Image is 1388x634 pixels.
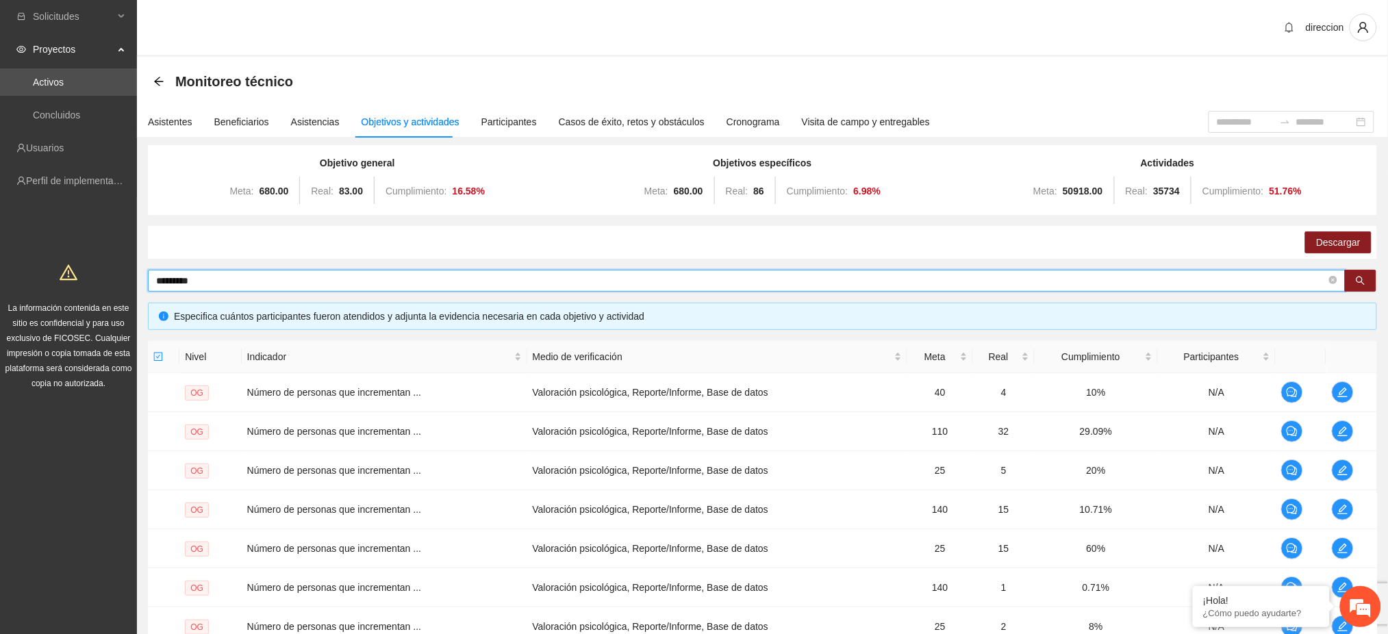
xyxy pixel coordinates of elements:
button: edit [1332,459,1354,481]
th: Indicador [242,341,527,373]
div: Back [153,76,164,88]
span: Indicador [247,349,512,364]
a: Perfil de implementadora [26,175,133,186]
span: Cumplimiento [1040,349,1142,364]
button: comment [1281,576,1303,598]
div: Asistencias [291,114,340,129]
span: Número de personas que incrementan ... [247,465,421,476]
span: Participantes [1163,349,1261,364]
div: Minimizar ventana de chat en vivo [225,7,257,40]
td: Valoración psicológica, Reporte/Informe, Base de datos [527,529,908,568]
strong: Actividades [1141,157,1195,168]
span: edit [1333,387,1353,398]
span: Número de personas que incrementan ... [247,582,421,593]
strong: Objetivos específicos [714,157,812,168]
span: edit [1333,504,1353,515]
div: Beneficiarios [214,114,269,129]
td: 60% [1035,529,1158,568]
span: OG [185,424,209,440]
button: comment [1281,420,1303,442]
span: Real: [726,186,748,196]
th: Medio de verificación [527,341,908,373]
textarea: Escriba su mensaje y pulse “Intro” [7,374,261,422]
td: N/A [1158,529,1276,568]
td: 32 [973,412,1035,451]
button: comment [1281,459,1303,481]
button: edit [1332,381,1354,403]
p: ¿Cómo puedo ayudarte? [1203,608,1320,618]
th: Nivel [179,341,241,373]
span: Cumplimiento: [1202,186,1263,196]
td: 140 [907,490,973,529]
td: N/A [1158,451,1276,490]
span: info-circle [159,312,168,321]
strong: Objetivo general [320,157,395,168]
button: bell [1278,16,1300,38]
a: Concluidos [33,110,80,121]
td: Valoración psicológica, Reporte/Informe, Base de datos [527,568,908,607]
span: Cumplimiento: [787,186,848,196]
span: Número de personas que incrementan ... [247,543,421,554]
button: comment [1281,381,1303,403]
span: close-circle [1329,276,1337,284]
span: Número de personas que incrementan ... [247,504,421,515]
a: Usuarios [26,142,64,153]
span: OG [185,464,209,479]
span: warning [60,264,77,281]
span: user [1350,21,1376,34]
td: N/A [1158,568,1276,607]
div: Cronograma [727,114,780,129]
span: Meta: [1033,186,1057,196]
button: comment [1281,498,1303,520]
strong: 50918.00 [1063,186,1102,196]
span: Real: [311,186,333,196]
div: Objetivos y actividades [362,114,459,129]
button: edit [1332,537,1354,559]
td: Valoración psicológica, Reporte/Informe, Base de datos [527,490,908,529]
div: ¡Hola! [1203,595,1320,606]
span: OG [185,503,209,518]
td: 4 [973,373,1035,412]
span: search [1356,276,1365,287]
span: OG [185,581,209,596]
span: Medio de verificación [533,349,892,364]
div: Participantes [481,114,537,129]
button: user [1350,14,1377,41]
span: to [1280,116,1291,127]
td: 5 [973,451,1035,490]
button: search [1345,270,1376,292]
td: 40 [907,373,973,412]
span: eye [16,45,26,54]
span: Meta: [230,186,254,196]
span: inbox [16,12,26,21]
strong: 51.76 % [1270,186,1302,196]
span: Meta [913,349,957,364]
span: edit [1333,426,1353,437]
div: Especifica cuántos participantes fueron atendidos y adjunta la evidencia necesaria en cada objeti... [174,309,1366,324]
span: Descargar [1316,235,1361,250]
strong: 83.00 [339,186,363,196]
button: edit [1332,420,1354,442]
strong: 6.98 % [853,186,881,196]
span: OG [185,542,209,557]
td: 20% [1035,451,1158,490]
div: Casos de éxito, retos y obstáculos [559,114,705,129]
td: 25 [907,529,973,568]
span: check-square [153,352,163,362]
span: bell [1279,22,1300,33]
td: 15 [973,490,1035,529]
td: 10% [1035,373,1158,412]
strong: 680.00 [674,186,703,196]
span: swap-right [1280,116,1291,127]
span: edit [1333,465,1353,476]
th: Real [973,341,1035,373]
span: Real: [1126,186,1148,196]
span: Número de personas que incrementan ... [247,621,421,632]
strong: 16.58 % [453,186,485,196]
strong: 680.00 [260,186,289,196]
td: 140 [907,568,973,607]
td: N/A [1158,490,1276,529]
span: edit [1333,543,1353,554]
th: Meta [907,341,973,373]
span: Real [979,349,1019,364]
